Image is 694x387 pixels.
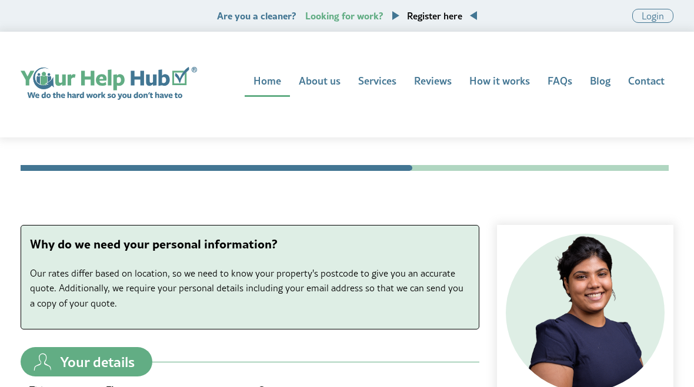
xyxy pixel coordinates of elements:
[217,10,477,21] p: Are you a cleaner?
[305,9,383,22] span: Looking for work?
[21,165,412,171] li: Contact
[29,349,56,375] img: your-details.svg
[411,165,476,171] li: Quote
[30,234,470,254] p: Why do we need your personal information?
[21,67,197,100] img: Your Help Hub logo
[632,9,673,23] a: Login
[405,67,461,97] a: Reviews
[539,67,581,97] a: FAQs
[539,165,605,171] li: Address
[619,67,673,97] a: Contact
[349,67,405,97] a: Services
[581,67,619,97] a: Blog
[245,67,290,97] a: Home
[603,165,669,171] li: Contractor
[21,206,673,225] h1: Contact details
[60,355,135,369] span: Your details
[290,67,349,97] a: About us
[21,67,197,100] a: Home
[407,9,462,22] a: Register here
[475,165,540,171] li: Time
[30,266,470,311] p: Our rates differ based on location, so we need to know your property's postcode to give you an ac...
[461,67,539,97] a: How it works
